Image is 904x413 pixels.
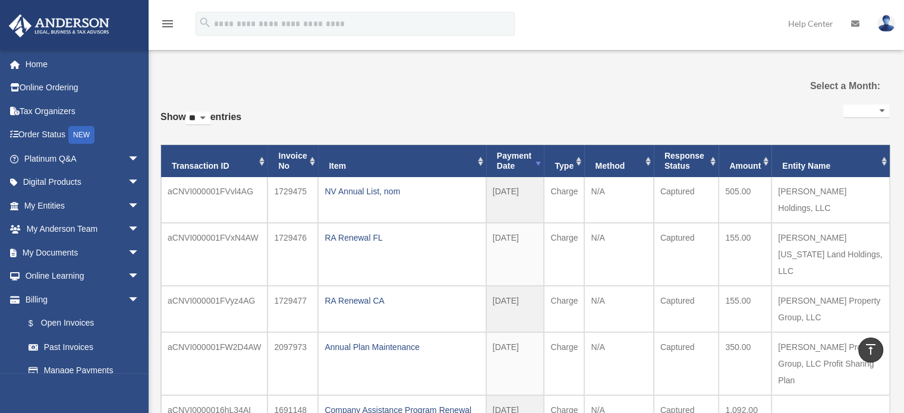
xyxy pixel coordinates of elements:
[128,217,152,242] span: arrow_drop_down
[325,183,479,200] div: NV Annual List, nom
[267,145,318,177] th: Invoice No: activate to sort column ascending
[161,145,267,177] th: Transaction ID: activate to sort column ascending
[719,223,771,286] td: 155.00
[8,288,158,311] a: Billingarrow_drop_down
[654,332,719,395] td: Captured
[877,15,895,32] img: User Pic
[267,332,318,395] td: 2097973
[161,286,267,332] td: aCNVI000001FVyz4AG
[654,145,719,177] th: Response Status: activate to sort column ascending
[8,52,158,76] a: Home
[161,332,267,395] td: aCNVI000001FW2D4AW
[544,177,584,223] td: Charge
[654,286,719,332] td: Captured
[654,223,719,286] td: Captured
[8,123,158,147] a: Order StatusNEW
[719,286,771,332] td: 155.00
[128,241,152,265] span: arrow_drop_down
[8,194,158,217] a: My Entitiesarrow_drop_down
[544,145,584,177] th: Type: activate to sort column ascending
[128,147,152,171] span: arrow_drop_down
[5,14,113,37] img: Anderson Advisors Platinum Portal
[719,145,771,177] th: Amount: activate to sort column ascending
[17,335,152,359] a: Past Invoices
[325,292,479,309] div: RA Renewal CA
[318,145,486,177] th: Item: activate to sort column ascending
[864,342,878,357] i: vertical_align_top
[771,177,890,223] td: [PERSON_NAME] Holdings, LLC
[771,286,890,332] td: [PERSON_NAME] Property Group, LLC
[486,286,544,332] td: [DATE]
[128,264,152,289] span: arrow_drop_down
[8,241,158,264] a: My Documentsarrow_drop_down
[486,145,544,177] th: Payment Date: activate to sort column ascending
[777,78,880,94] label: Select a Month:
[771,332,890,395] td: [PERSON_NAME] Property Group, LLC Profit Sharing Plan
[584,177,653,223] td: N/A
[719,177,771,223] td: 505.00
[267,177,318,223] td: 1729475
[719,332,771,395] td: 350.00
[584,332,653,395] td: N/A
[68,126,95,144] div: NEW
[771,145,890,177] th: Entity Name: activate to sort column ascending
[8,264,158,288] a: Online Learningarrow_drop_down
[35,316,41,331] span: $
[160,17,175,31] i: menu
[654,177,719,223] td: Captured
[160,109,241,137] label: Show entries
[199,16,212,29] i: search
[544,286,584,332] td: Charge
[267,223,318,286] td: 1729476
[584,223,653,286] td: N/A
[771,223,890,286] td: [PERSON_NAME] [US_STATE] Land Holdings, LLC
[486,177,544,223] td: [DATE]
[8,147,158,171] a: Platinum Q&Aarrow_drop_down
[128,288,152,312] span: arrow_drop_down
[8,171,158,194] a: Digital Productsarrow_drop_down
[186,112,210,125] select: Showentries
[8,99,158,123] a: Tax Organizers
[584,286,653,332] td: N/A
[486,223,544,286] td: [DATE]
[160,21,175,31] a: menu
[8,217,158,241] a: My Anderson Teamarrow_drop_down
[128,171,152,195] span: arrow_drop_down
[161,223,267,286] td: aCNVI000001FVxN4AW
[8,76,158,100] a: Online Ordering
[128,194,152,218] span: arrow_drop_down
[325,339,479,355] div: Annual Plan Maintenance
[161,177,267,223] td: aCNVI000001FVvl4AG
[325,229,479,246] div: RA Renewal FL
[858,338,883,362] a: vertical_align_top
[17,359,158,383] a: Manage Payments
[267,286,318,332] td: 1729477
[17,311,158,336] a: $Open Invoices
[486,332,544,395] td: [DATE]
[544,223,584,286] td: Charge
[584,145,653,177] th: Method: activate to sort column ascending
[544,332,584,395] td: Charge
